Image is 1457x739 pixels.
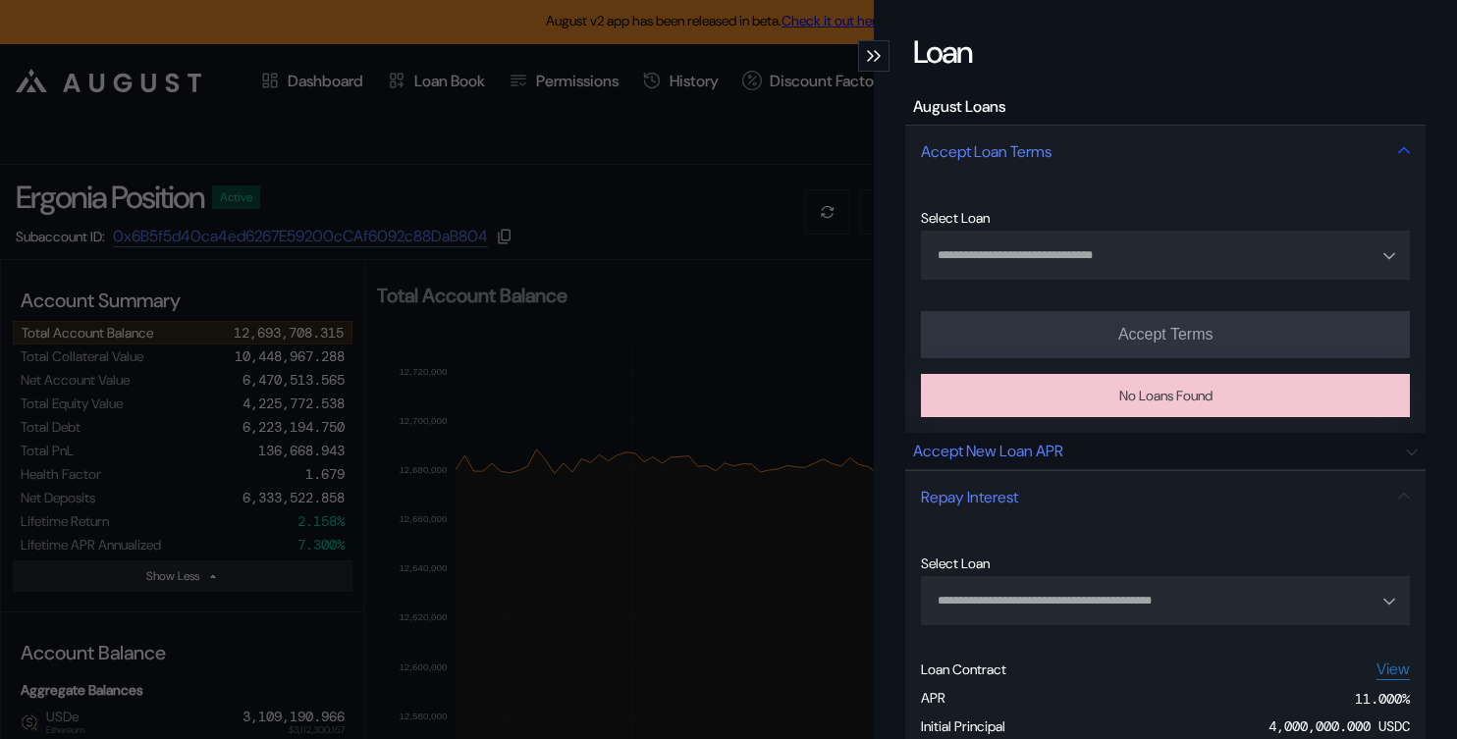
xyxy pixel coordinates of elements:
[921,717,1005,735] div: Initial Principal
[921,209,1410,227] div: Select Loan
[921,554,1410,572] div: Select Loan
[921,689,945,707] div: APR
[913,31,972,73] div: Loan
[1355,690,1410,708] div: 11.000 %
[1119,382,1213,409] div: No Loans Found
[921,311,1410,358] button: Accept Terms
[921,660,1006,678] div: Loan Contract
[921,487,1018,507] div: Repay Interest
[921,141,1052,162] div: Accept Loan Terms
[913,441,1063,461] div: Accept New Loan APR
[913,96,1005,117] div: August Loans
[1376,659,1410,680] a: View
[1268,717,1410,735] div: 4,000,000.000 USDC
[921,576,1410,625] button: Open menu
[921,231,1410,280] button: Open menu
